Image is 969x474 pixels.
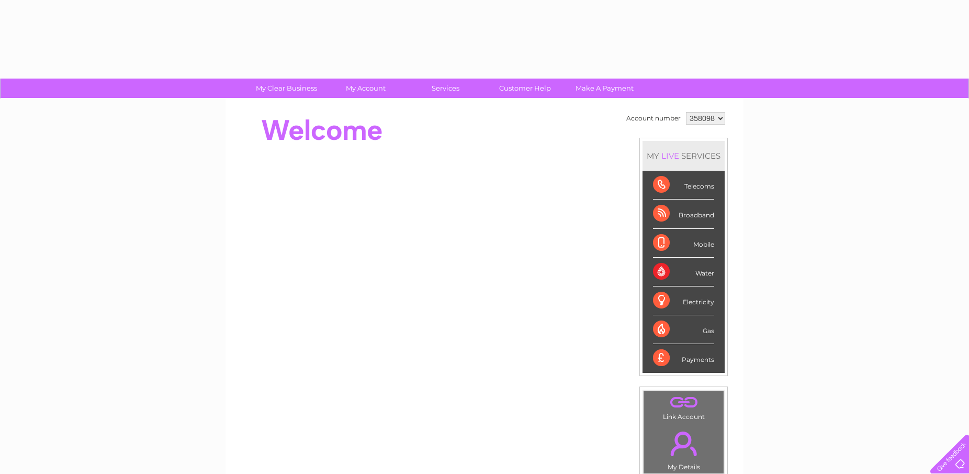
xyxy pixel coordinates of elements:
div: MY SERVICES [643,141,725,171]
div: Gas [653,315,714,344]
a: My Clear Business [243,79,330,98]
a: Make A Payment [561,79,648,98]
td: My Details [643,423,724,474]
a: . [646,393,721,412]
a: Customer Help [482,79,568,98]
div: LIVE [659,151,681,161]
div: Mobile [653,229,714,258]
div: Payments [653,344,714,372]
a: Services [402,79,489,98]
div: Broadband [653,200,714,228]
div: Telecoms [653,171,714,200]
div: Electricity [653,286,714,315]
a: My Account [323,79,409,98]
a: . [646,425,721,462]
div: Water [653,258,714,286]
td: Account number [624,109,683,127]
td: Link Account [643,390,724,423]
